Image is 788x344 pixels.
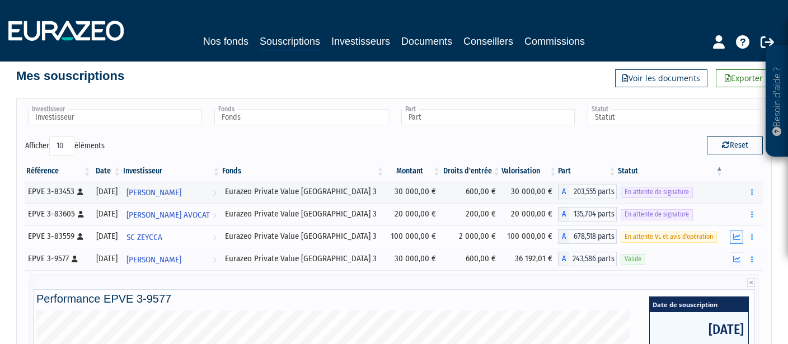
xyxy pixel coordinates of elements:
[442,225,501,248] td: 2 000,00 €
[78,211,84,218] i: [Français] Personne physique
[25,136,105,155] label: Afficher éléments
[501,203,558,225] td: 20 000,00 €
[49,136,74,155] select: Afficheréléments
[25,162,92,181] th: Référence : activer pour trier la colonne par ordre croissant
[401,34,452,49] a: Documents
[716,69,772,87] a: Exporter
[72,256,78,262] i: [Français] Personne physique
[558,229,617,244] div: A - Eurazeo Private Value Europe 3
[621,254,645,265] span: Valide
[385,248,442,270] td: 30 000,00 €
[569,252,617,266] span: 243,586 parts
[96,208,118,220] div: [DATE]
[569,185,617,199] span: 203,555 parts
[524,34,585,49] a: Commissions
[225,208,381,220] div: Eurazeo Private Value [GEOGRAPHIC_DATA] 3
[96,186,118,197] div: [DATE]
[558,229,569,244] span: A
[28,186,88,197] div: EPVE 3-83453
[442,181,501,203] td: 600,00 €
[569,207,617,222] span: 135,704 parts
[213,227,217,248] i: Voir l'investisseur
[385,225,442,248] td: 100 000,00 €
[621,209,693,220] span: En attente de signature
[92,162,121,181] th: Date: activer pour trier la colonne par ordre croissant
[77,233,83,240] i: [Français] Personne physique
[203,34,248,49] a: Nos fonds
[122,248,221,270] a: [PERSON_NAME]
[621,232,717,242] span: En attente VL et avis d'opération
[260,34,320,51] a: Souscriptions
[650,297,748,312] span: Date de souscription
[442,162,501,181] th: Droits d'entrée: activer pour trier la colonne par ordre croissant
[501,225,558,248] td: 100 000,00 €
[213,249,217,270] i: Voir l'investisseur
[385,162,442,181] th: Montant: activer pour trier la colonne par ordre croissant
[126,205,210,225] span: [PERSON_NAME] AVOCAT
[122,203,221,225] a: [PERSON_NAME] AVOCAT
[558,252,617,266] div: A - Eurazeo Private Value Europe 3
[225,253,381,265] div: Eurazeo Private Value [GEOGRAPHIC_DATA] 3
[122,181,221,203] a: [PERSON_NAME]
[501,162,558,181] th: Valorisation: activer pour trier la colonne par ordre croissant
[213,205,217,225] i: Voir l'investisseur
[8,21,124,41] img: 1732889491-logotype_eurazeo_blanc_rvb.png
[28,208,88,220] div: EPVE 3-83605
[225,230,381,242] div: Eurazeo Private Value [GEOGRAPHIC_DATA] 3
[77,189,83,195] i: [Français] Personne physique
[707,136,763,154] button: Reset
[96,253,118,265] div: [DATE]
[501,248,558,270] td: 36 192,01 €
[771,51,784,152] p: Besoin d'aide ?
[28,230,88,242] div: EPVE 3-83559
[385,203,442,225] td: 20 000,00 €
[558,185,569,199] span: A
[463,34,513,49] a: Conseillers
[617,162,724,181] th: Statut : activer pour trier la colonne par ordre d&eacute;croissant
[569,229,617,244] span: 678,518 parts
[126,249,181,270] span: [PERSON_NAME]
[558,185,617,199] div: A - Eurazeo Private Value Europe 3
[558,252,569,266] span: A
[615,69,707,87] a: Voir les documents
[16,69,124,83] h4: Mes souscriptions
[621,187,693,197] span: En attente de signature
[442,248,501,270] td: 600,00 €
[331,34,390,49] a: Investisseurs
[126,182,181,203] span: [PERSON_NAME]
[36,293,752,305] h4: Performance EPVE 3-9577
[28,253,88,265] div: EPVE 3-9577
[558,207,617,222] div: A - Eurazeo Private Value Europe 3
[221,162,385,181] th: Fonds: activer pour trier la colonne par ordre croissant
[385,181,442,203] td: 30 000,00 €
[122,162,221,181] th: Investisseur: activer pour trier la colonne par ordre croissant
[558,162,617,181] th: Part: activer pour trier la colonne par ordre croissant
[126,227,162,248] span: SC ZEYCCA
[501,181,558,203] td: 30 000,00 €
[213,182,217,203] i: Voir l'investisseur
[442,203,501,225] td: 200,00 €
[96,230,118,242] div: [DATE]
[225,186,381,197] div: Eurazeo Private Value [GEOGRAPHIC_DATA] 3
[558,207,569,222] span: A
[122,225,221,248] a: SC ZEYCCA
